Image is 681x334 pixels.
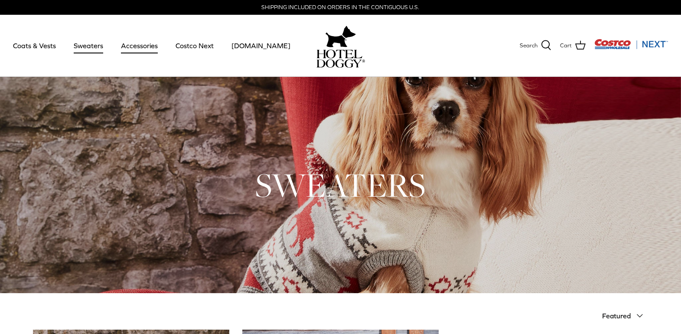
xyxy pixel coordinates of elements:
img: hoteldoggy.com [326,23,356,50]
a: hoteldoggy.com hoteldoggycom [316,23,365,68]
a: Search [520,40,551,51]
a: Costco Next [168,31,222,60]
a: Visit Costco Next [594,44,668,51]
a: Sweaters [66,31,111,60]
span: Featured [603,312,631,320]
span: Cart [560,41,572,50]
img: hoteldoggycom [316,50,365,68]
img: Costco Next [594,39,668,50]
a: Cart [560,40,586,51]
span: Search [520,41,538,50]
button: Featured [603,306,648,325]
a: Accessories [113,31,166,60]
a: [DOMAIN_NAME] [224,31,298,60]
a: Coats & Vests [5,31,64,60]
h1: SWEATERS [33,164,648,206]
